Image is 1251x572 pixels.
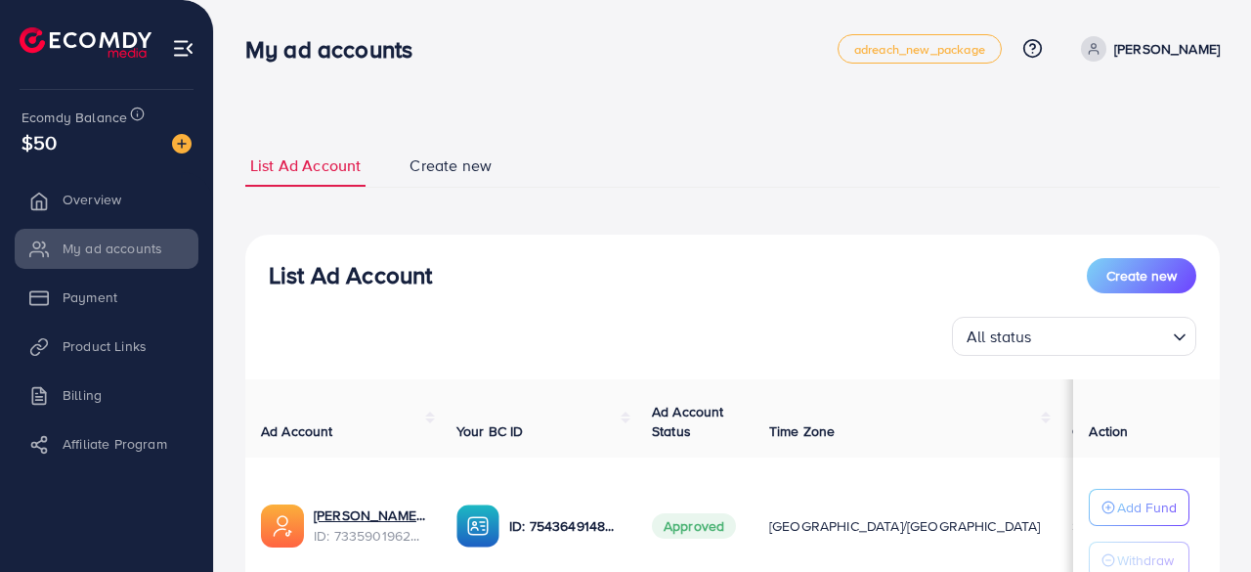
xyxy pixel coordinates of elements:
[410,154,492,177] span: Create new
[1087,258,1196,293] button: Create new
[314,526,425,546] span: ID: 7335901962891870209
[20,27,151,58] img: logo
[1089,421,1128,441] span: Action
[261,505,304,548] img: ic-ads-acc.e4c84228.svg
[261,421,333,441] span: Ad Account
[952,317,1196,356] div: Search for option
[509,514,621,538] p: ID: 7543649148906536976
[769,421,835,441] span: Time Zone
[250,154,361,177] span: List Ad Account
[1114,37,1220,61] p: [PERSON_NAME]
[172,134,192,154] img: image
[245,35,428,64] h3: My ad accounts
[1106,266,1177,286] span: Create new
[314,506,425,525] a: [PERSON_NAME] Pakistan
[269,261,432,289] h3: List Ad Account
[854,43,985,56] span: adreach_new_package
[769,516,1041,536] span: [GEOGRAPHIC_DATA]/[GEOGRAPHIC_DATA]
[1117,496,1177,519] p: Add Fund
[1073,36,1220,62] a: [PERSON_NAME]
[172,37,194,60] img: menu
[652,513,736,539] span: Approved
[652,402,724,441] span: Ad Account Status
[1038,319,1165,351] input: Search for option
[22,128,57,156] span: $50
[314,506,425,546] div: <span class='underline'>Larosa Pakistan</span></br>7335901962891870209
[22,108,127,127] span: Ecomdy Balance
[838,34,1002,64] a: adreach_new_package
[1117,549,1174,572] p: Withdraw
[456,421,524,441] span: Your BC ID
[456,505,499,548] img: ic-ba-acc.ded83a64.svg
[1089,489,1189,526] button: Add Fund
[963,323,1036,351] span: All status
